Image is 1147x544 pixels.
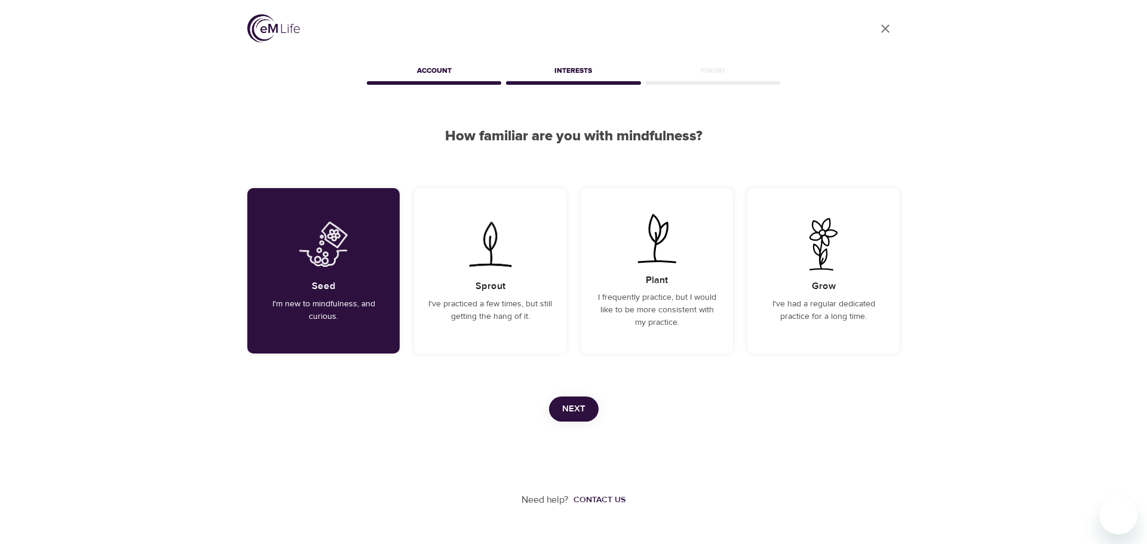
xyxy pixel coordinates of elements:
[414,188,566,354] div: I've practiced a few times, but still getting the hang of it.SproutI've practiced a few times, bu...
[747,188,900,354] div: I've had a regular dedicated practice for a long time.GrowI've had a regular dedicated practice f...
[1099,496,1137,534] iframe: Button to launch messaging window
[627,212,687,265] img: I frequently practice, but I would like to be more consistent with my practice.
[549,397,599,422] button: Next
[562,401,585,417] span: Next
[247,188,400,354] div: I'm new to mindfulness, and curious.SeedI'm new to mindfulness, and curious.
[293,218,354,271] img: I'm new to mindfulness, and curious.
[793,218,854,271] img: I've had a regular dedicated practice for a long time.
[522,493,569,507] p: Need help?
[247,14,300,42] img: logo
[476,280,505,293] h5: Sprout
[312,280,336,293] h5: Seed
[262,298,385,323] p: I'm new to mindfulness, and curious.
[569,494,625,506] a: Contact us
[871,14,900,43] a: close
[812,280,836,293] h5: Grow
[573,494,625,506] div: Contact us
[247,128,900,145] h2: How familiar are you with mindfulness?
[581,188,733,354] div: I frequently practice, but I would like to be more consistent with my practice.PlantI frequently ...
[595,291,719,329] p: I frequently practice, but I would like to be more consistent with my practice.
[762,298,885,323] p: I've had a regular dedicated practice for a long time.
[428,298,552,323] p: I've practiced a few times, but still getting the hang of it.
[646,274,668,287] h5: Plant
[460,218,520,271] img: I've practiced a few times, but still getting the hang of it.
